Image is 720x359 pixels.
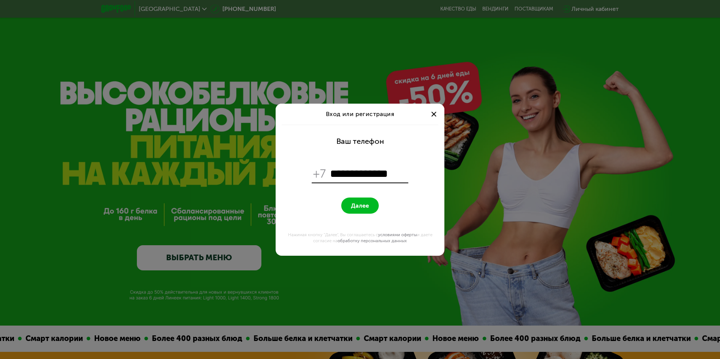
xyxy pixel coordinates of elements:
[280,232,440,244] div: Нажимая кнопку "Далее", Вы соглашаетесь с и даете согласие на
[313,167,327,181] span: +7
[351,202,369,209] span: Далее
[341,198,379,214] button: Далее
[326,110,394,118] span: Вход или регистрация
[378,232,417,237] a: условиями оферты
[336,137,384,146] div: Ваш телефон
[337,238,407,243] a: обработку персональных данных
